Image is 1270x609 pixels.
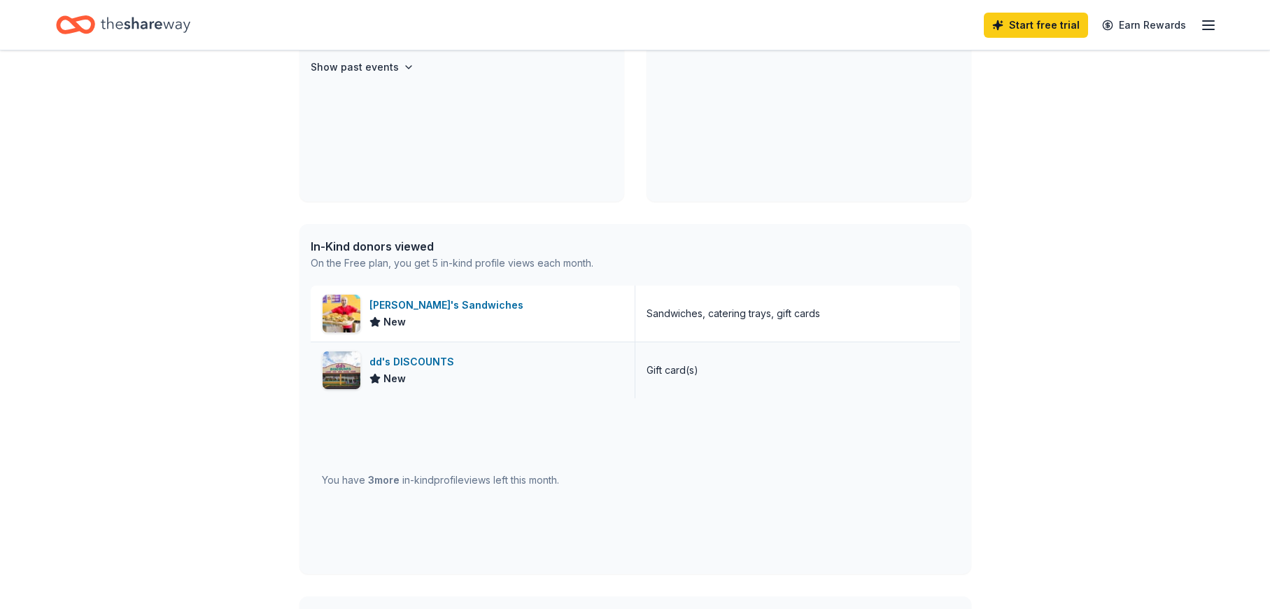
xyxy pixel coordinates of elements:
[311,59,414,76] button: Show past events
[323,295,360,332] img: Image for Ike's Sandwiches
[984,13,1088,38] a: Start free trial
[383,370,406,387] span: New
[311,255,593,272] div: On the Free plan, you get 5 in-kind profile views each month.
[311,238,593,255] div: In-Kind donors viewed
[56,8,190,41] a: Home
[383,314,406,330] span: New
[647,305,820,322] div: Sandwiches, catering trays, gift cards
[1094,13,1194,38] a: Earn Rewards
[647,362,698,379] div: Gift card(s)
[311,59,399,76] h4: Show past events
[322,472,559,489] div: You have in-kind profile views left this month.
[369,353,460,370] div: dd's DISCOUNTS
[369,297,529,314] div: [PERSON_NAME]'s Sandwiches
[368,474,400,486] span: 3 more
[323,351,360,389] img: Image for dd's DISCOUNTS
